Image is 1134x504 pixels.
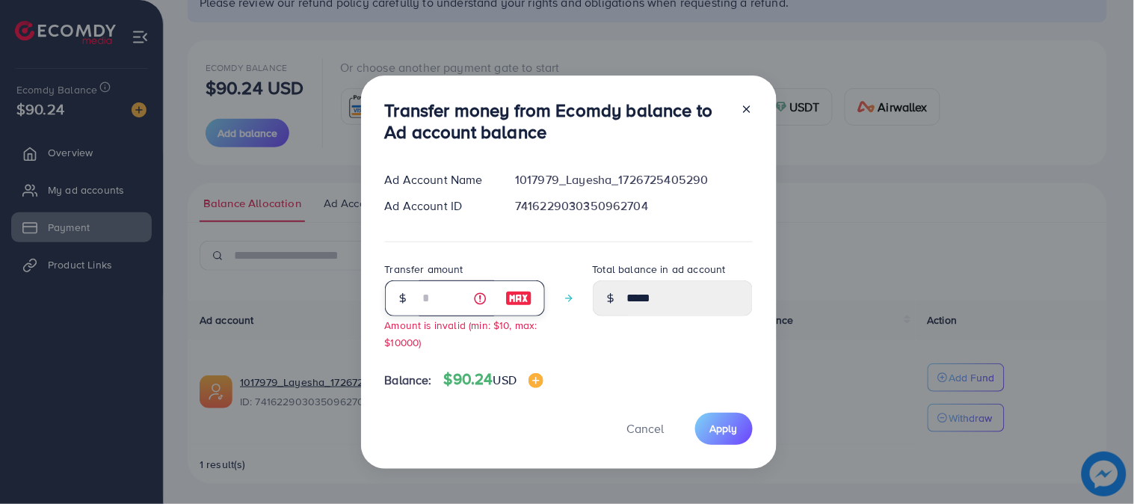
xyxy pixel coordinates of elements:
[505,289,532,307] img: image
[503,171,764,188] div: 1017979_Layesha_1726725405290
[593,262,726,277] label: Total balance in ad account
[529,373,543,388] img: image
[385,99,729,143] h3: Transfer money from Ecomdy balance to Ad account balance
[385,318,537,349] small: Amount is invalid (min: $10, max: $10000)
[444,370,543,389] h4: $90.24
[710,421,738,436] span: Apply
[503,197,764,215] div: 7416229030350962704
[385,372,432,389] span: Balance:
[695,413,753,445] button: Apply
[373,197,504,215] div: Ad Account ID
[373,171,504,188] div: Ad Account Name
[627,420,665,437] span: Cancel
[608,413,683,445] button: Cancel
[493,372,517,388] span: USD
[385,262,463,277] label: Transfer amount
